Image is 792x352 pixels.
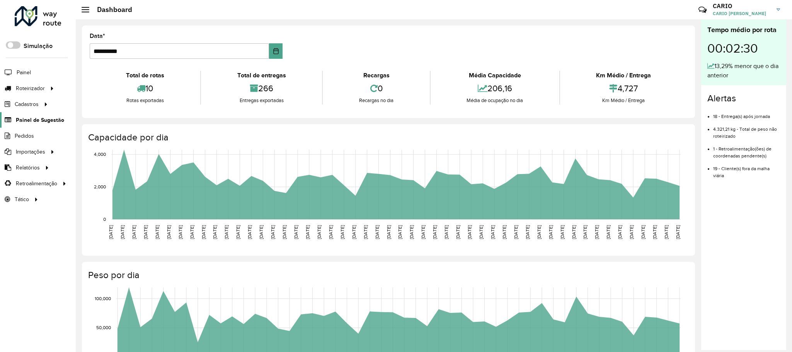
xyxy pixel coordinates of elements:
div: Tempo médio por rota [707,25,780,35]
text: [DATE] [259,225,264,239]
text: [DATE] [513,225,518,239]
div: 206,16 [433,80,557,97]
div: 266 [203,80,320,97]
text: [DATE] [178,225,183,239]
div: Total de rotas [92,71,198,80]
div: Km Médio / Entrega [562,97,685,104]
li: 4.321,21 kg - Total de peso não roteirizado [713,120,780,140]
text: [DATE] [455,225,460,239]
text: [DATE] [363,225,368,239]
text: [DATE] [409,225,414,239]
div: 10 [92,80,198,97]
li: 18 - Entrega(s) após jornada [713,107,780,120]
label: Data [90,31,105,41]
text: [DATE] [235,225,240,239]
li: 19 - Cliente(s) fora da malha viária [713,159,780,179]
text: [DATE] [224,225,229,239]
div: 13,29% menor que o dia anterior [707,62,780,80]
text: 4,000 [94,152,106,157]
text: [DATE] [270,225,275,239]
text: [DATE] [606,225,611,239]
text: [DATE] [282,225,287,239]
text: [DATE] [201,225,206,239]
text: [DATE] [675,225,680,239]
text: 2,000 [94,184,106,189]
text: [DATE] [629,225,634,239]
text: [DATE] [108,225,113,239]
h4: Capacidade por dia [88,132,687,143]
text: [DATE] [386,225,391,239]
button: Choose Date [269,43,283,59]
text: [DATE] [652,225,657,239]
div: Rotas exportadas [92,97,198,104]
text: [DATE] [166,225,171,239]
span: Roteirizador [16,84,45,92]
span: Painel de Sugestão [16,116,64,124]
text: [DATE] [131,225,136,239]
span: CARIO [PERSON_NAME] [713,10,771,17]
span: Relatórios [16,164,40,172]
text: [DATE] [664,225,669,239]
text: [DATE] [560,225,565,239]
li: 1 - Retroalimentação(ões) de coordenadas pendente(s) [713,140,780,159]
div: 0 [325,80,428,97]
text: [DATE] [317,225,322,239]
text: [DATE] [189,225,194,239]
div: 00:02:30 [707,35,780,62]
span: Painel [17,68,31,77]
span: Tático [15,195,29,203]
text: [DATE] [537,225,542,239]
div: Recargas no dia [325,97,428,104]
div: Total de entregas [203,71,320,80]
span: Importações [16,148,45,156]
text: [DATE] [444,225,449,239]
h3: CARIO [713,2,771,10]
text: [DATE] [548,225,553,239]
text: [DATE] [293,225,298,239]
text: [DATE] [155,225,160,239]
text: [DATE] [571,225,576,239]
div: Recargas [325,71,428,80]
div: Entregas exportadas [203,97,320,104]
text: [DATE] [617,225,622,239]
text: [DATE] [247,225,252,239]
text: [DATE] [432,225,437,239]
text: [DATE] [120,225,125,239]
text: [DATE] [421,225,426,239]
text: [DATE] [397,225,402,239]
text: [DATE] [375,225,380,239]
text: 100,000 [95,296,111,301]
h2: Dashboard [89,5,132,14]
text: [DATE] [479,225,484,239]
div: Média de ocupação no dia [433,97,557,104]
text: [DATE] [583,225,588,239]
text: [DATE] [525,225,530,239]
text: 50,000 [96,325,111,330]
span: Pedidos [15,132,34,140]
h4: Alertas [707,93,780,104]
text: [DATE] [340,225,345,239]
text: [DATE] [212,225,217,239]
text: [DATE] [467,225,472,239]
text: [DATE] [594,225,599,239]
text: [DATE] [328,225,333,239]
text: [DATE] [351,225,356,239]
div: Km Médio / Entrega [562,71,685,80]
div: 4,727 [562,80,685,97]
label: Simulação [24,41,53,51]
text: [DATE] [143,225,148,239]
text: [DATE] [490,225,495,239]
text: 0 [103,217,106,222]
text: [DATE] [640,225,646,239]
a: Contato Rápido [694,2,711,18]
text: [DATE] [502,225,507,239]
div: Média Capacidade [433,71,557,80]
span: Retroalimentação [16,179,57,188]
h4: Peso por dia [88,270,687,281]
span: Cadastros [15,100,39,108]
text: [DATE] [305,225,310,239]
